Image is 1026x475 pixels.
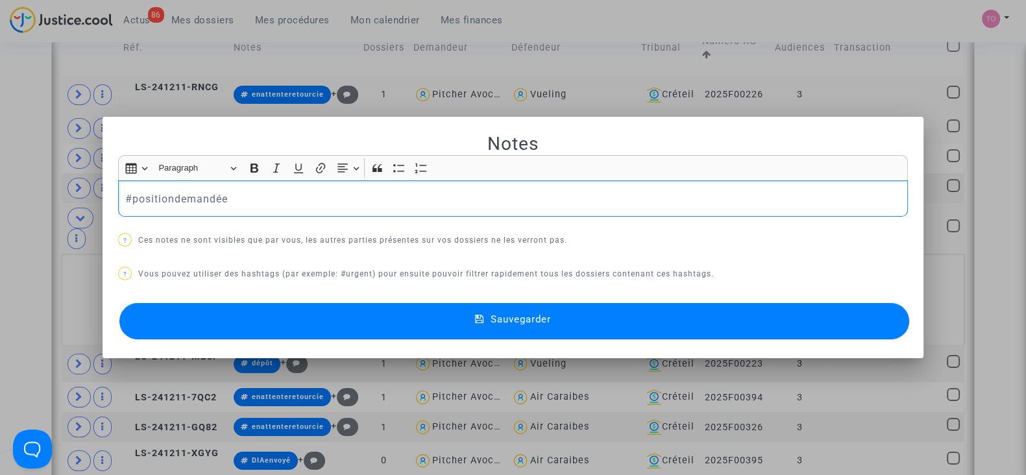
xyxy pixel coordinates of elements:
p: #positiondemandée [125,191,901,207]
button: Paragraph [153,158,243,178]
span: ? [123,271,127,278]
span: Sauvegarder [491,313,551,325]
span: Paragraph [158,160,226,176]
p: Vous pouvez utiliser des hashtags (par exemple: #urgent) pour ensuite pouvoir filtrer rapidement ... [118,266,908,282]
button: Sauvegarder [119,303,909,339]
h2: Notes [118,132,908,155]
iframe: Help Scout Beacon - Open [13,430,52,469]
div: Rich Text Editor, main [118,180,908,217]
div: Editor toolbar [118,155,908,180]
p: Ces notes ne sont visibles que par vous, les autres parties présentes sur vos dossiers ne les ver... [118,232,908,249]
span: ? [123,237,127,244]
